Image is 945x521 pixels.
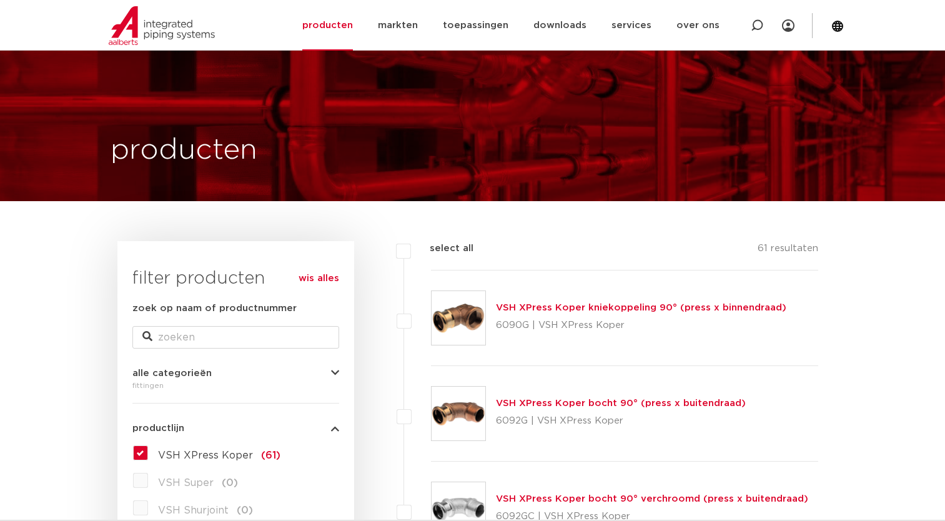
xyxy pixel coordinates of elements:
[132,369,212,378] span: alle categorieën
[432,387,485,440] img: Thumbnail for VSH XPress Koper bocht 90° (press x buitendraad)
[132,266,339,291] h3: filter producten
[222,478,238,488] span: (0)
[132,369,339,378] button: alle categorieën
[496,315,786,335] p: 6090G | VSH XPress Koper
[237,505,253,515] span: (0)
[132,301,297,316] label: zoek op naam of productnummer
[111,131,257,171] h1: producten
[132,326,339,349] input: zoeken
[496,399,746,408] a: VSH XPress Koper bocht 90° (press x buitendraad)
[132,424,184,433] span: productlijn
[496,494,808,504] a: VSH XPress Koper bocht 90° verchroomd (press x buitendraad)
[411,241,473,256] label: select all
[132,378,339,393] div: fittingen
[158,478,214,488] span: VSH Super
[432,291,485,345] img: Thumbnail for VSH XPress Koper kniekoppeling 90° (press x binnendraad)
[299,271,339,286] a: wis alles
[132,424,339,433] button: productlijn
[158,505,229,515] span: VSH Shurjoint
[261,450,280,460] span: (61)
[158,450,253,460] span: VSH XPress Koper
[758,241,818,260] p: 61 resultaten
[496,303,786,312] a: VSH XPress Koper kniekoppeling 90° (press x binnendraad)
[496,411,746,431] p: 6092G | VSH XPress Koper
